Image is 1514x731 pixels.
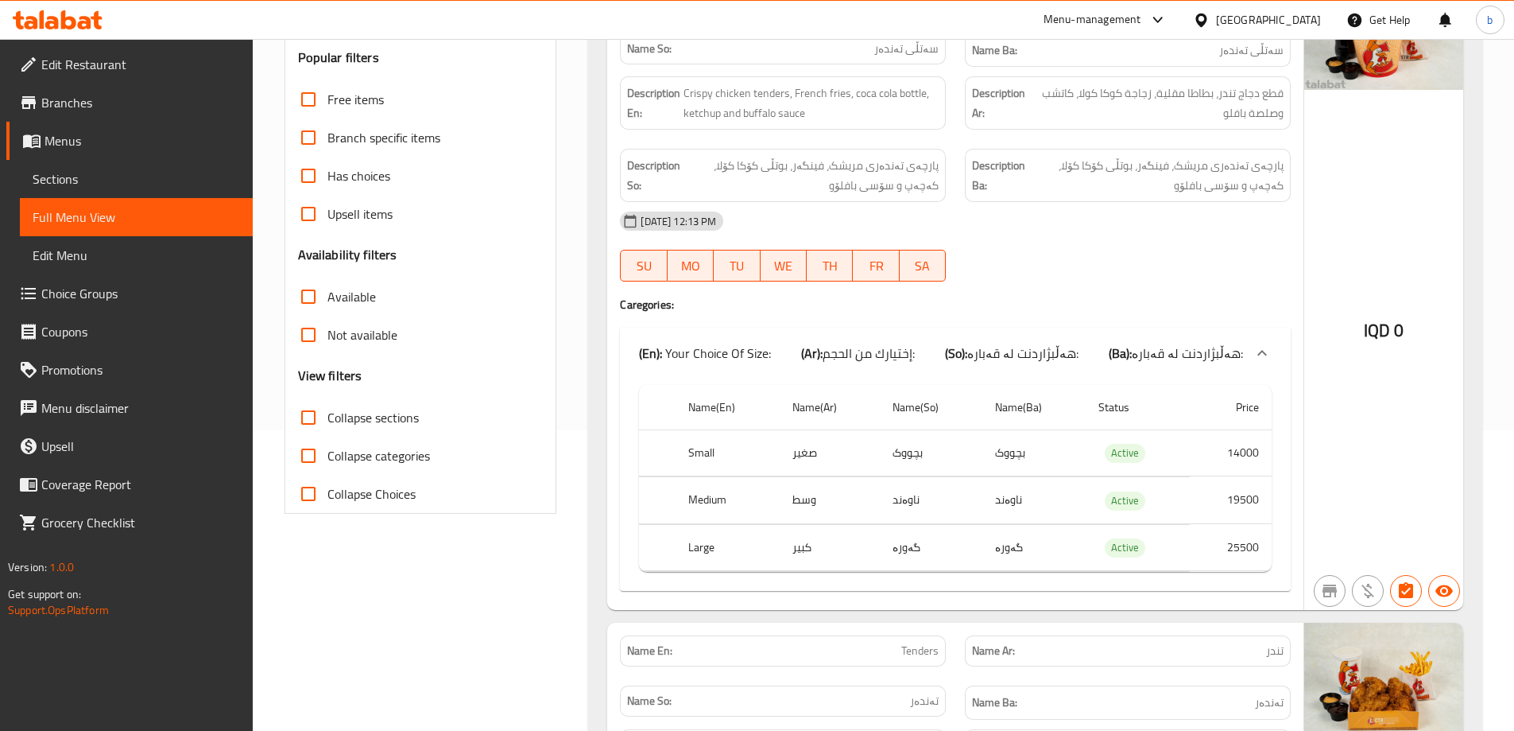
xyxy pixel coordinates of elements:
span: Coupons [41,322,240,341]
h4: Caregories: [620,297,1291,313]
span: Active [1105,492,1145,510]
th: Name(En) [676,385,779,430]
strong: Name Ar: [972,643,1015,659]
span: هەڵبژاردنت لە قەبارە: [967,341,1078,365]
span: 0 [1394,315,1404,346]
strong: Description En: [627,84,680,122]
td: صغير [780,430,880,476]
a: Menu disclaimer [6,389,253,427]
span: Menu disclaimer [41,399,240,418]
span: پارچەی تەندەری مریشک، فینگەر، بوتڵی کۆکا کۆلا، کەچەپ و سۆسی بافلۆو [683,156,939,195]
td: ناوەند [982,477,1086,524]
th: Price [1190,385,1272,430]
div: Active [1105,539,1145,558]
b: (En): [639,341,662,365]
button: Not branch specific item [1314,575,1346,607]
button: MO [668,250,714,282]
td: ناوەند [880,477,982,524]
span: Grocery Checklist [41,513,240,532]
span: Upsell [41,437,240,456]
a: Coverage Report [6,465,253,504]
th: Name(Ba) [982,385,1086,430]
td: بچووک [982,430,1086,476]
a: Branches [6,84,253,122]
span: 1.0.0 [49,557,74,577]
button: WE [761,250,807,282]
span: Active [1105,539,1145,557]
a: Support.OpsPlatform [8,600,109,620]
span: سەتڵی تەندەر [874,41,939,57]
span: Choice Groups [41,284,240,303]
span: إختيارك من الحجم: [823,341,915,365]
th: Small [676,430,779,476]
th: Medium [676,477,779,524]
a: Promotions [6,351,253,389]
strong: Name So: [627,41,672,57]
span: تەندەر [910,693,939,710]
td: وسط [780,477,880,524]
td: 19500 [1190,477,1272,524]
button: Purchased item [1352,575,1384,607]
a: Edit Restaurant [6,45,253,84]
td: 14000 [1190,430,1272,476]
span: Get support on: [8,584,81,605]
span: Menus [45,131,240,150]
span: تندر [1266,643,1284,659]
div: [GEOGRAPHIC_DATA] [1216,11,1321,29]
div: (En): Your Choice Of Size:(Ar):إختيارك من الحجم:(So):هەڵبژاردنت لە قەبارە:(Ba):هەڵبژاردنت لە قەبارە: [620,328,1291,379]
span: Not available [327,325,397,344]
span: SA [906,255,939,278]
span: IQD [1364,315,1390,346]
span: b [1487,11,1493,29]
span: Active [1105,444,1145,462]
span: پارچەی تەندەری مریشک، فینگەر، بوتڵی کۆکا کۆلا، کەچەپ و سۆسی بافلۆو [1028,156,1284,195]
button: TH [807,250,853,282]
span: Promotions [41,360,240,379]
th: Name(So) [880,385,982,430]
span: قطع دجاج تندر، بطاطا مقلية، زجاجة كوكا كولا، كاتشب وصلصة بافلو [1032,84,1284,122]
span: Collapse sections [327,408,419,427]
span: Collapse categories [327,446,430,465]
button: Has choices [1390,575,1422,607]
span: MO [674,255,707,278]
div: Active [1105,444,1145,463]
button: TU [714,250,760,282]
strong: Name So: [627,693,672,710]
td: بچووک [880,430,982,476]
a: Sections [20,160,253,198]
a: Edit Menu [20,236,253,274]
span: WE [767,255,800,278]
a: Upsell [6,427,253,465]
span: Full Menu View [33,208,240,227]
span: Upsell items [327,204,393,224]
span: FR [859,255,893,278]
a: Menus [6,122,253,160]
strong: Description So: [627,156,680,195]
span: Crispy chicken tenders, French fries, coca cola bottle, ketchup and buffalo sauce [683,84,939,122]
span: تەندەر [1255,693,1284,713]
strong: Name Ba: [972,41,1017,60]
a: Choice Groups [6,274,253,313]
span: Collapse Choices [327,484,416,504]
span: Edit Restaurant [41,55,240,74]
th: Large [676,524,779,571]
span: Branches [41,93,240,112]
strong: Name En: [627,643,672,659]
td: گەورە [880,524,982,571]
b: (Ar): [801,341,823,365]
a: Full Menu View [20,198,253,236]
span: Branch specific items [327,128,440,147]
th: Name(Ar) [780,385,880,430]
td: كبير [780,524,880,571]
b: (Ba): [1109,341,1132,365]
a: Grocery Checklist [6,504,253,542]
td: 25500 [1190,524,1272,571]
span: Free items [327,90,384,109]
span: Edit Menu [33,246,240,265]
strong: Description Ba: [972,156,1025,195]
div: Menu-management [1044,10,1141,29]
span: Version: [8,557,47,577]
span: Tenders [901,643,939,659]
span: SU [627,255,660,278]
